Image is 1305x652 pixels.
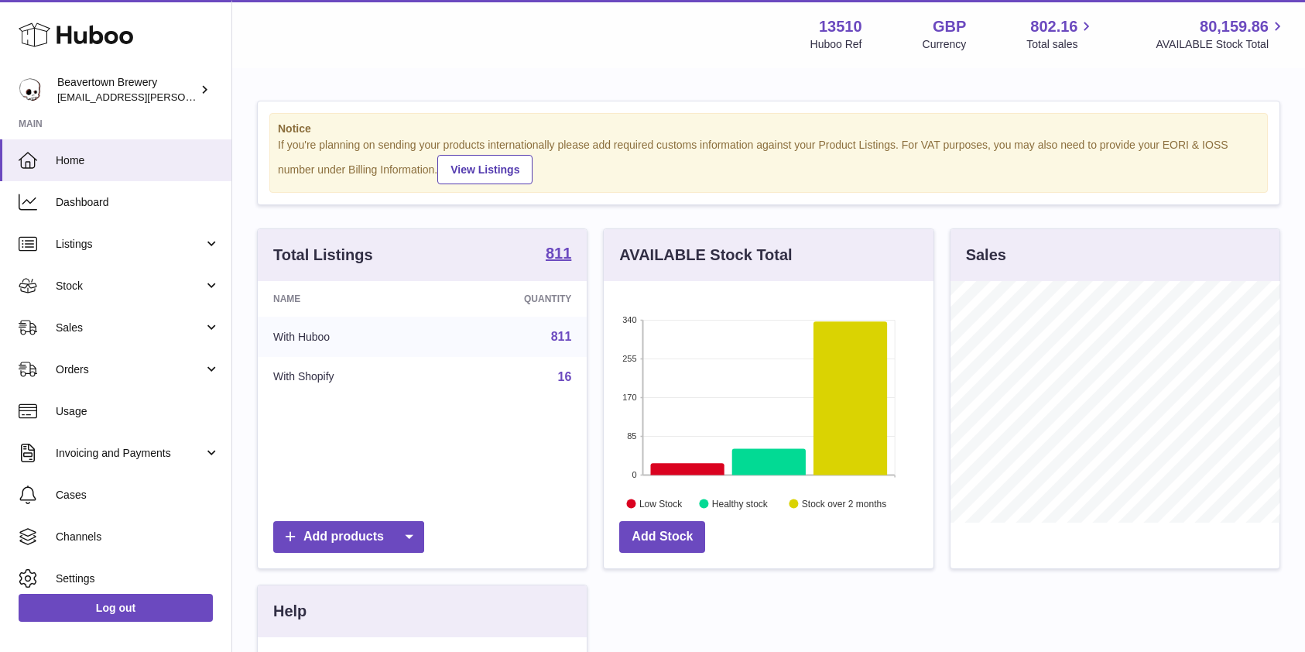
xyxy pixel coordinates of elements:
[933,16,966,37] strong: GBP
[1026,37,1095,52] span: Total sales
[435,281,587,317] th: Quantity
[632,470,637,479] text: 0
[56,279,204,293] span: Stock
[273,521,424,553] a: Add products
[1200,16,1269,37] span: 80,159.86
[56,362,204,377] span: Orders
[966,245,1006,266] h3: Sales
[546,245,571,264] a: 811
[56,446,204,461] span: Invoicing and Payments
[1030,16,1077,37] span: 802.16
[437,155,533,184] a: View Listings
[56,488,220,503] span: Cases
[819,16,862,37] strong: 13510
[56,404,220,419] span: Usage
[19,78,42,101] img: kit.lowe@beavertownbrewery.co.uk
[810,37,862,52] div: Huboo Ref
[551,330,572,343] a: 811
[712,498,769,509] text: Healthy stock
[273,245,373,266] h3: Total Listings
[619,245,792,266] h3: AVAILABLE Stock Total
[57,91,310,103] span: [EMAIL_ADDRESS][PERSON_NAME][DOMAIN_NAME]
[273,601,307,622] h3: Help
[622,315,636,324] text: 340
[639,498,683,509] text: Low Stock
[923,37,967,52] div: Currency
[1156,37,1286,52] span: AVAILABLE Stock Total
[258,357,435,397] td: With Shopify
[57,75,197,105] div: Beavertown Brewery
[56,321,204,335] span: Sales
[19,594,213,622] a: Log out
[628,431,637,441] text: 85
[619,521,705,553] a: Add Stock
[258,317,435,357] td: With Huboo
[56,530,220,544] span: Channels
[56,195,220,210] span: Dashboard
[622,393,636,402] text: 170
[546,245,571,261] strong: 811
[802,498,886,509] text: Stock over 2 months
[56,153,220,168] span: Home
[1156,16,1286,52] a: 80,159.86 AVAILABLE Stock Total
[56,237,204,252] span: Listings
[278,138,1259,184] div: If you're planning on sending your products internationally please add required customs informati...
[622,354,636,363] text: 255
[278,122,1259,136] strong: Notice
[1026,16,1095,52] a: 802.16 Total sales
[258,281,435,317] th: Name
[558,370,572,383] a: 16
[56,571,220,586] span: Settings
